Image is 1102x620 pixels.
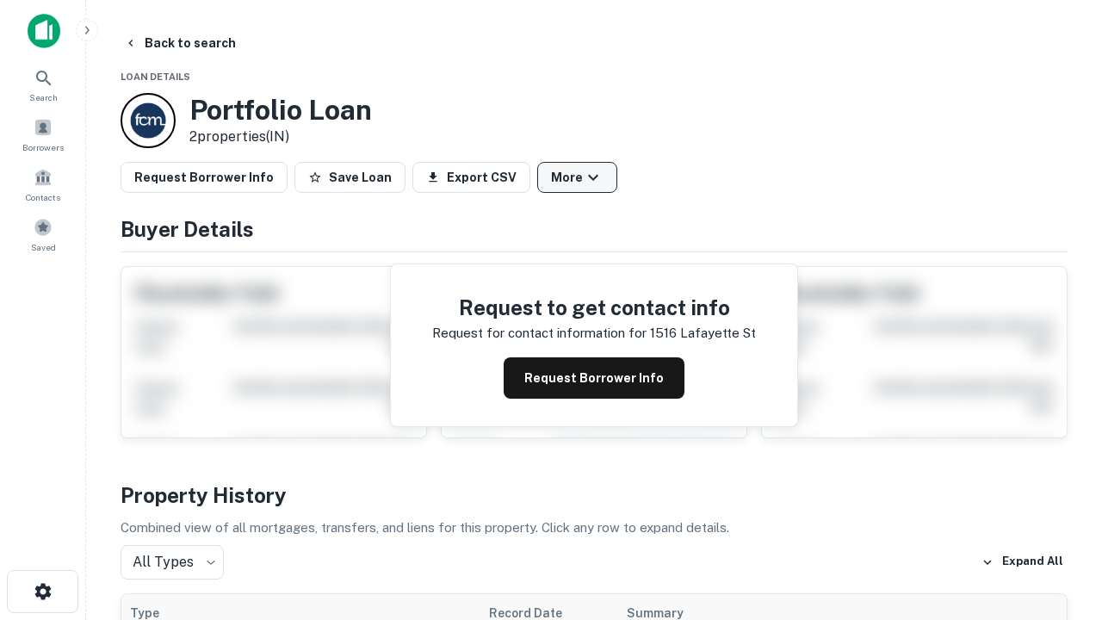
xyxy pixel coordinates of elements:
p: Combined view of all mortgages, transfers, and liens for this property. Click any row to expand d... [121,518,1068,538]
button: Export CSV [412,162,530,193]
iframe: Chat Widget [1016,482,1102,565]
h4: Request to get contact info [432,292,756,323]
p: Request for contact information for [432,323,647,344]
h4: Buyer Details [121,214,1068,245]
p: 2 properties (IN) [189,127,372,147]
a: Borrowers [5,111,81,158]
a: Contacts [5,161,81,208]
p: 1516 lafayette st [650,323,756,344]
a: Saved [5,211,81,257]
span: Borrowers [22,140,64,154]
button: Save Loan [294,162,406,193]
a: Search [5,61,81,108]
span: Loan Details [121,71,190,82]
span: Contacts [26,190,60,204]
div: All Types [121,545,224,580]
button: Expand All [977,549,1068,575]
button: Back to search [117,28,243,59]
img: capitalize-icon.png [28,14,60,48]
span: Search [29,90,58,104]
button: Request Borrower Info [121,162,288,193]
h4: Property History [121,480,1068,511]
button: Request Borrower Info [504,357,684,399]
h3: Portfolio Loan [189,94,372,127]
button: More [537,162,617,193]
span: Saved [31,240,56,254]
